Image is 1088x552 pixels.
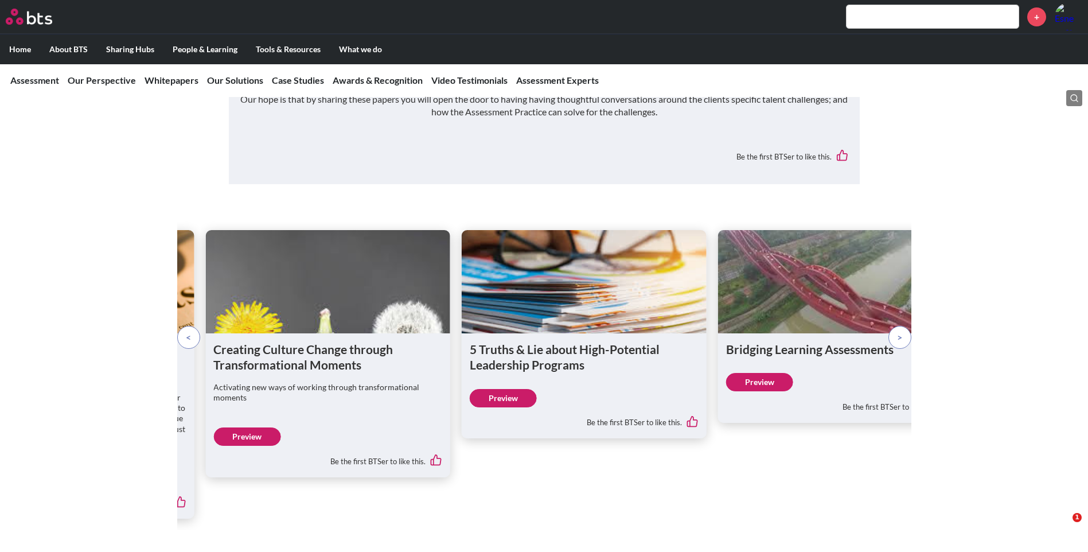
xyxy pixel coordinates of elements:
div: Be the first BTSer to like this. [213,446,442,469]
a: Preview [470,389,537,407]
h1: 5 Truths & Lie about High-Potential Leadership Programs [470,341,699,373]
label: About BTS [40,34,97,64]
div: Be the first BTSer to like this. [470,407,699,430]
span: 1 [1073,513,1082,522]
a: Assessment Experts [516,75,599,85]
iframe: Intercom live chat [1049,513,1077,541]
label: Tools & Resources [247,34,330,64]
a: Our Solutions [207,75,263,85]
a: Go home [6,9,73,25]
a: Case Studies [272,75,324,85]
a: Whitepapers [145,75,198,85]
label: Sharing Hubs [97,34,163,64]
div: Be the first BTSer to like this. [240,141,848,173]
a: Video Testimonials [431,75,508,85]
a: Awards & Recognition [333,75,423,85]
a: Preview [726,373,793,391]
a: + [1027,7,1046,26]
a: Preview [213,427,280,446]
h1: Creating Culture Change through Transformational Moments [213,341,442,373]
a: Our Perspective [68,75,136,85]
p: Activating new ways of working through transformational moments [213,382,442,403]
p: Our hope is that by sharing these papers you will open the door to having having thoughtful conve... [240,93,848,119]
label: People & Learning [163,34,247,64]
div: Be the first BTSer to like this. [726,391,955,414]
a: Assessment [10,75,59,85]
img: Esne Basson [1055,3,1082,30]
img: BTS Logo [6,9,52,25]
h1: Bridging Learning Assessments [726,341,955,357]
label: What we do [330,34,391,64]
a: Profile [1055,3,1082,30]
